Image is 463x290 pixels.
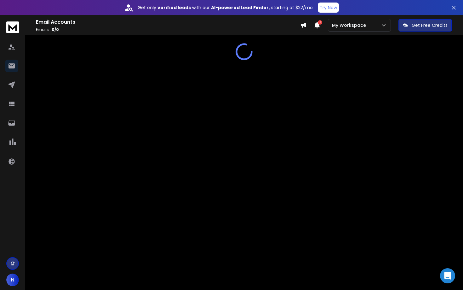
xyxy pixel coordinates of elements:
[318,20,322,25] span: 2
[52,27,59,32] span: 0 / 0
[412,22,448,28] p: Get Free Credits
[332,22,369,28] p: My Workspace
[138,4,313,11] p: Get only with our starting at $22/mo
[320,4,337,11] p: Try Now
[318,3,339,13] button: Try Now
[440,268,455,283] div: Open Intercom Messenger
[211,4,270,11] strong: AI-powered Lead Finder,
[157,4,191,11] strong: verified leads
[6,274,19,286] button: N
[36,27,300,32] p: Emails :
[36,18,300,26] h1: Email Accounts
[398,19,452,32] button: Get Free Credits
[6,21,19,33] img: logo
